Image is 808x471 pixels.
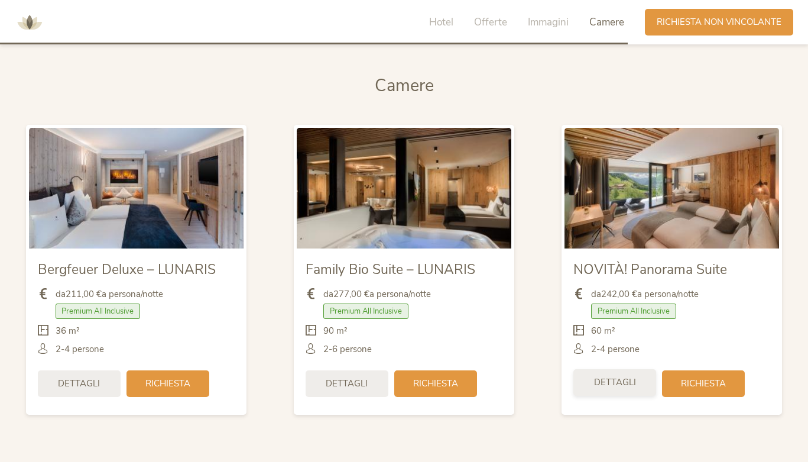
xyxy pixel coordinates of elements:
[474,15,507,29] span: Offerte
[594,376,636,389] span: Dettagli
[564,128,779,249] img: NOVITÀ! Panorama Suite
[657,16,781,28] span: Richiesta non vincolante
[601,288,637,300] b: 242,00 €
[591,288,699,301] span: da a persona/notte
[56,343,104,356] span: 2-4 persone
[29,128,244,249] img: Bergfeuer Deluxe – LUNARIS
[591,343,640,356] span: 2-4 persone
[323,304,408,319] span: Premium All Inclusive
[681,378,726,390] span: Richiesta
[12,18,47,26] a: AMONTI & LUNARIS Wellnessresort
[573,260,727,279] span: NOVITÀ! Panorama Suite
[333,288,369,300] b: 277,00 €
[591,325,615,337] span: 60 m²
[297,128,511,249] img: Family Bio Suite – LUNARIS
[591,304,676,319] span: Premium All Inclusive
[56,325,80,337] span: 36 m²
[145,378,190,390] span: Richiesta
[375,74,434,97] span: Camere
[56,304,141,319] span: Premium All Inclusive
[56,288,163,301] span: da a persona/notte
[58,378,100,390] span: Dettagli
[323,343,372,356] span: 2-6 persone
[429,15,453,29] span: Hotel
[66,288,102,300] b: 211,00 €
[413,378,458,390] span: Richiesta
[326,378,368,390] span: Dettagli
[323,325,348,337] span: 90 m²
[38,260,216,279] span: Bergfeuer Deluxe – LUNARIS
[12,5,47,40] img: AMONTI & LUNARIS Wellnessresort
[306,260,475,279] span: Family Bio Suite – LUNARIS
[589,15,624,29] span: Camere
[323,288,431,301] span: da a persona/notte
[528,15,569,29] span: Immagini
